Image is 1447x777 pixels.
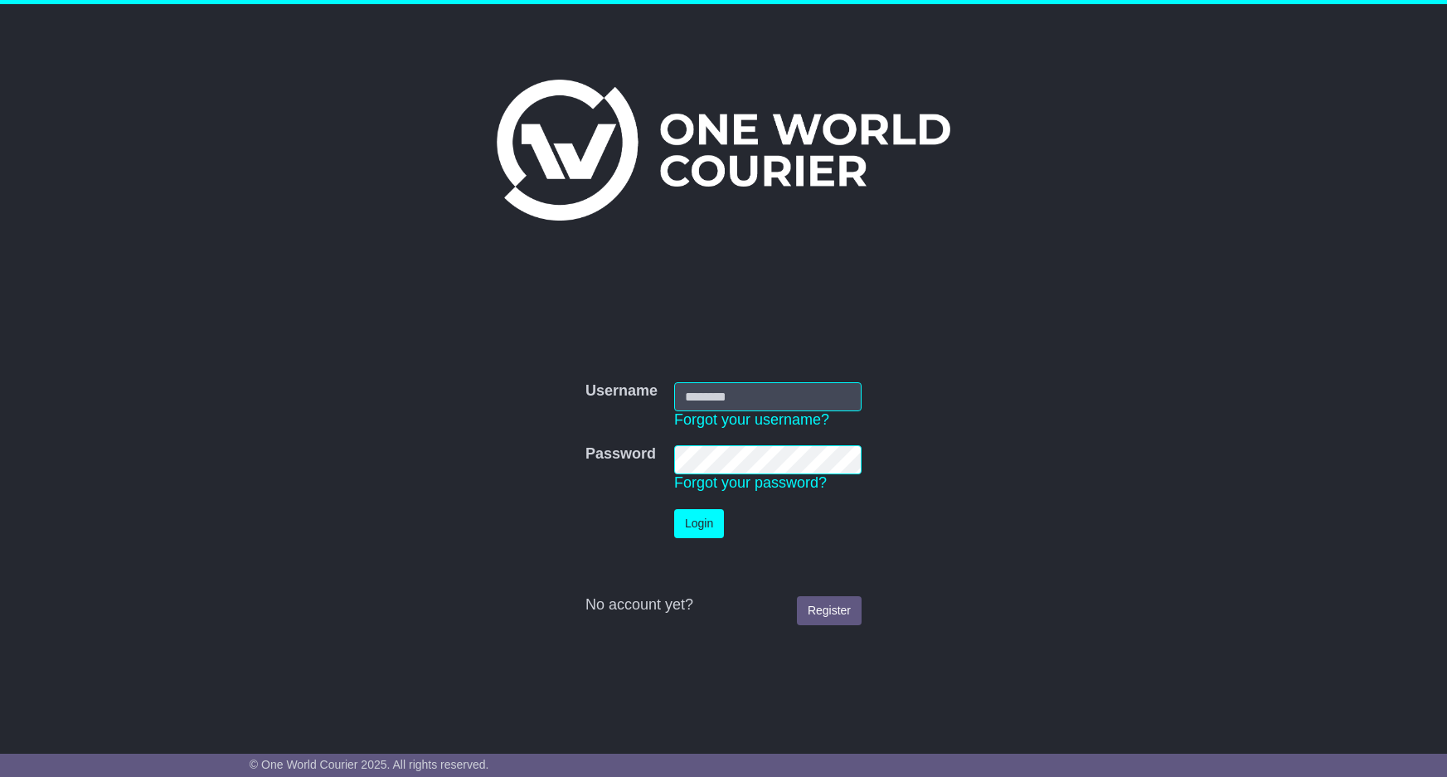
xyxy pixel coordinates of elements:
label: Password [585,445,656,464]
label: Username [585,382,658,401]
div: No account yet? [585,596,862,614]
span: © One World Courier 2025. All rights reserved. [250,758,489,771]
a: Register [797,596,862,625]
button: Login [674,509,724,538]
img: One World [497,80,949,221]
a: Forgot your username? [674,411,829,428]
a: Forgot your password? [674,474,827,491]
